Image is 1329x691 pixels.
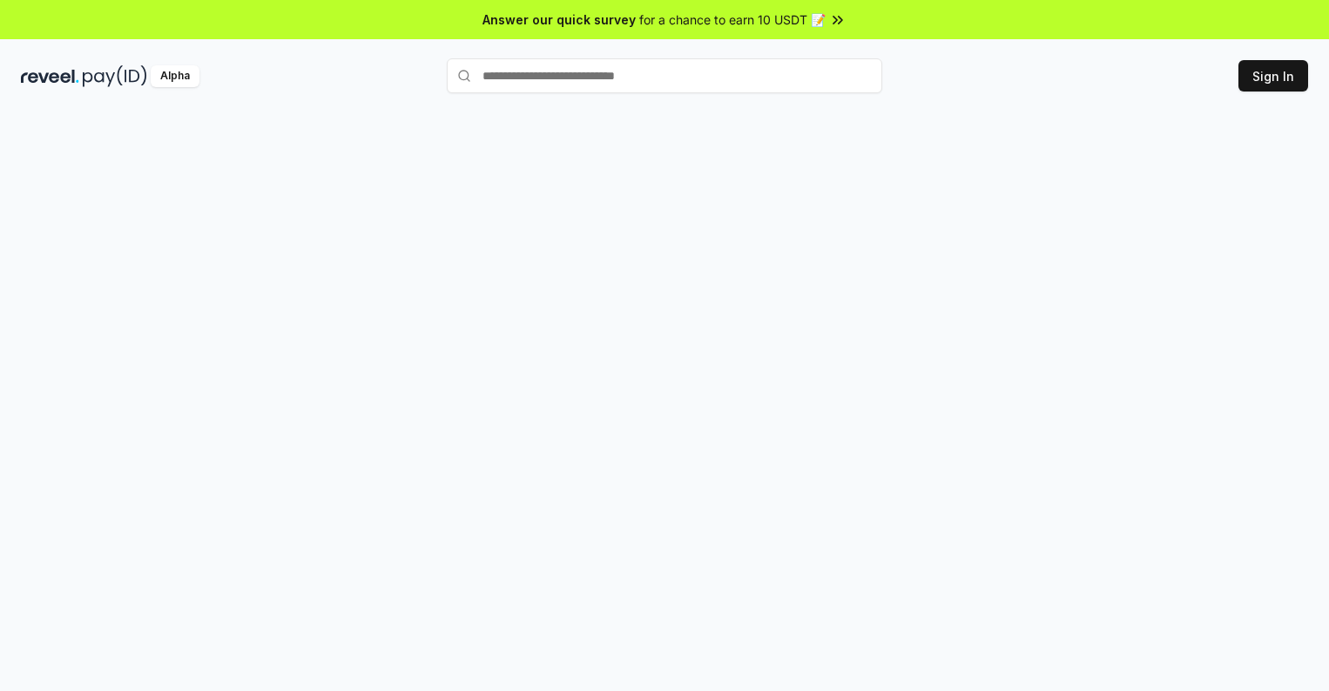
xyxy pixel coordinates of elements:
[1238,60,1308,91] button: Sign In
[639,10,826,29] span: for a chance to earn 10 USDT 📝
[482,10,636,29] span: Answer our quick survey
[151,65,199,87] div: Alpha
[83,65,147,87] img: pay_id
[21,65,79,87] img: reveel_dark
